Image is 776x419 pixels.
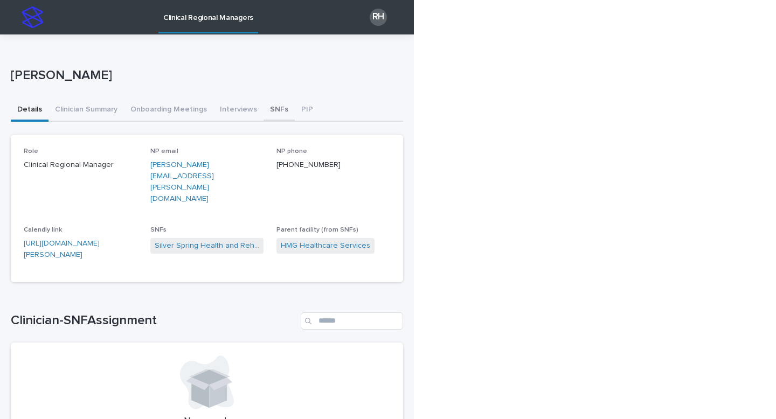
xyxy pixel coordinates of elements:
span: Parent facility (from SNFs) [276,227,358,233]
span: SNFs [150,227,167,233]
button: Clinician Summary [48,99,124,122]
button: PIP [295,99,320,122]
a: Silver Spring Health and Rehabilitation Center [155,240,260,252]
span: NP email [150,148,178,155]
button: SNFs [264,99,295,122]
a: [PERSON_NAME][EMAIL_ADDRESS][PERSON_NAME][DOMAIN_NAME] [150,161,214,202]
button: Details [11,99,48,122]
input: Search [301,312,403,330]
span: Role [24,148,38,155]
button: Interviews [213,99,264,122]
a: [PHONE_NUMBER] [276,161,341,169]
a: HMG Healthcare Services [281,240,370,252]
button: Onboarding Meetings [124,99,213,122]
p: Clinical Regional Manager [24,159,137,171]
p: [PERSON_NAME] [11,68,399,83]
span: Calendly link [24,227,62,233]
h1: Clinician-SNFAssignment [11,313,296,329]
div: RH [370,9,387,26]
a: [URL][DOMAIN_NAME][PERSON_NAME] [24,240,100,259]
span: NP phone [276,148,307,155]
img: stacker-logo-s-only.png [22,6,43,28]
